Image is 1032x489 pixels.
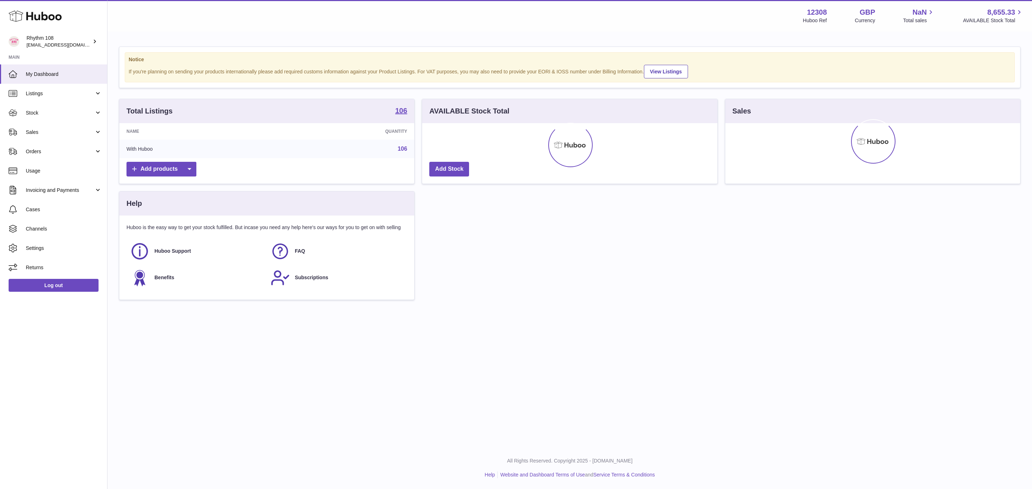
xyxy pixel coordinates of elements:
a: 106 [398,146,407,152]
span: Stock [26,110,94,116]
h3: Sales [732,106,751,116]
span: My Dashboard [26,71,102,78]
a: Service Terms & Conditions [593,472,655,478]
div: Rhythm 108 [27,35,91,48]
img: orders@rhythm108.com [9,36,19,47]
a: Add Stock [429,162,469,176]
a: Benefits [130,268,263,287]
span: NaN [912,8,927,17]
div: Huboo Ref [803,17,827,24]
span: Returns [26,264,102,271]
strong: 12308 [807,8,827,17]
span: Subscriptions [295,274,328,281]
span: Cases [26,206,102,213]
span: Huboo Support [154,248,191,255]
strong: 106 [395,107,407,114]
a: Huboo Support [130,242,263,261]
a: NaN Total sales [903,8,935,24]
div: If you're planning on sending your products internationally please add required customs informati... [129,64,1011,78]
h3: AVAILABLE Stock Total [429,106,509,116]
span: Orders [26,148,94,155]
span: Sales [26,129,94,136]
strong: GBP [860,8,875,17]
a: Help [485,472,495,478]
strong: Notice [129,56,1011,63]
li: and [498,471,655,478]
a: Website and Dashboard Terms of Use [500,472,585,478]
span: Invoicing and Payments [26,187,94,194]
span: AVAILABLE Stock Total [963,17,1023,24]
span: Usage [26,168,102,174]
a: Log out [9,279,99,292]
span: Listings [26,90,94,97]
p: All Rights Reserved. Copyright 2025 - [DOMAIN_NAME] [113,457,1026,464]
a: Add products [126,162,196,176]
a: FAQ [271,242,404,261]
span: Benefits [154,274,174,281]
a: Subscriptions [271,268,404,287]
span: FAQ [295,248,305,255]
h3: Help [126,199,142,208]
h3: Total Listings [126,106,173,116]
a: 8,655.33 AVAILABLE Stock Total [963,8,1023,24]
span: Settings [26,245,102,252]
p: Huboo is the easy way to get your stock fulfilled. But incase you need any help here's our ways f... [126,224,407,231]
span: 8,655.33 [987,8,1015,17]
span: Total sales [903,17,935,24]
a: 106 [395,107,407,116]
th: Quantity [275,123,414,140]
span: [EMAIL_ADDRESS][DOMAIN_NAME] [27,42,105,48]
span: Channels [26,226,102,232]
td: With Huboo [119,140,275,158]
a: View Listings [644,65,688,78]
div: Currency [855,17,875,24]
th: Name [119,123,275,140]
